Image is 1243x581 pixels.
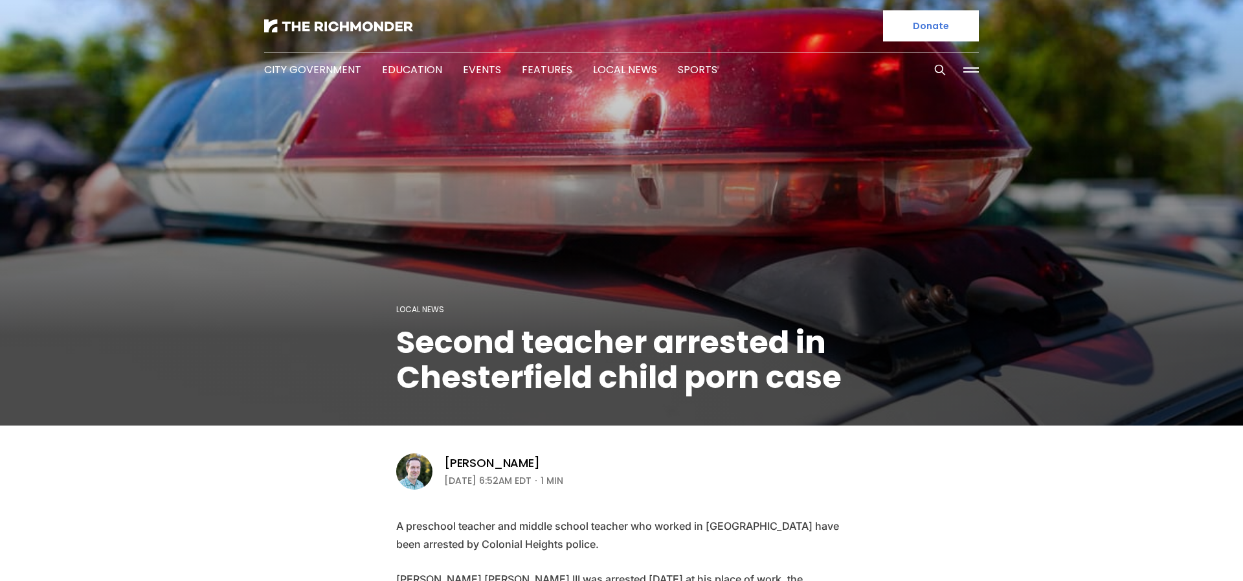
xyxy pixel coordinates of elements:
p: A preschool teacher and middle school teacher who worked in [GEOGRAPHIC_DATA] have been arrested ... [396,517,847,553]
h1: Second teacher arrested in Chesterfield child porn case [396,325,847,395]
a: Donate [883,10,979,41]
img: Michael Phillips [396,453,432,490]
time: [DATE] 6:52AM EDT [444,473,532,488]
a: Sports [678,62,717,77]
button: Search this site [930,60,950,80]
a: [PERSON_NAME] [444,455,540,471]
a: Local News [396,304,444,315]
span: 1 min [541,473,563,488]
a: Local News [593,62,657,77]
a: City Government [264,62,361,77]
img: The Richmonder [264,19,413,32]
a: Education [382,62,442,77]
a: Features [522,62,572,77]
iframe: portal-trigger [1133,518,1243,581]
a: Events [463,62,501,77]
